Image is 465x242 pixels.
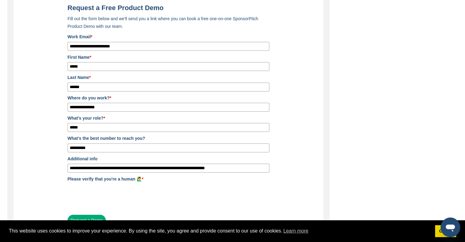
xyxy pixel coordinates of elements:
label: What's the best number to reach you? [68,135,269,142]
iframe: Button to launch messaging window [441,218,460,237]
a: learn more about cookies [282,226,309,236]
label: Additional info [68,155,269,162]
label: Please verify that you're a human 🙋‍♂️ [68,176,269,182]
label: What's your role? [68,115,269,121]
button: Request a Demo [68,215,106,226]
p: Fill out the form below and we'll send you a link where you can book a free one-on-one SponsorPit... [68,15,269,30]
label: First Name [68,54,269,61]
span: This website uses cookies to improve your experience. By using the site, you agree and provide co... [9,226,430,236]
label: Where do you work? [68,95,269,101]
label: Last Name [68,74,269,81]
label: Work Email [68,33,269,40]
title: Request a Free Product Demo [68,4,269,12]
iframe: reCAPTCHA [68,184,161,208]
a: dismiss cookie message [435,225,456,237]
